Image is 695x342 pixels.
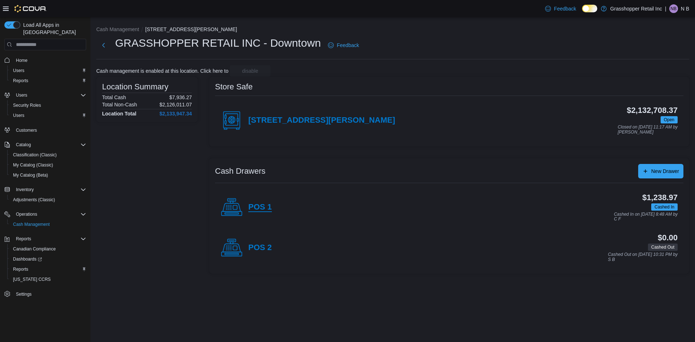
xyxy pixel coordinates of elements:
p: Cash management is enabled at this location. Click here to [96,68,228,74]
button: Reports [7,264,89,274]
a: Reports [10,76,31,85]
p: $2,126,011.07 [159,102,192,107]
a: [US_STATE] CCRS [10,275,54,284]
span: Reports [16,236,31,242]
img: Cova [14,5,47,12]
span: [US_STATE] CCRS [13,276,51,282]
span: Open [664,117,674,123]
span: Classification (Classic) [13,152,57,158]
h1: GRASSHOPPER RETAIL INC - Downtown [115,36,321,50]
a: Cash Management [10,220,52,229]
span: Catalog [16,142,31,148]
button: Home [1,55,89,65]
button: [STREET_ADDRESS][PERSON_NAME] [145,26,237,32]
button: Settings [1,289,89,299]
button: Cash Management [7,219,89,229]
button: Cash Management [96,26,139,32]
button: Canadian Compliance [7,244,89,254]
span: Cashed In [654,204,674,210]
span: Cashed In [651,203,678,211]
p: $7,936.27 [169,94,192,100]
span: Dashboards [13,256,42,262]
input: Dark Mode [582,5,597,12]
nav: An example of EuiBreadcrumbs [96,26,689,34]
button: Users [13,91,30,100]
span: Settings [16,291,31,297]
p: Grasshopper Retail Inc [610,4,662,13]
h3: $2,132,708.37 [627,106,678,115]
span: Reports [10,76,86,85]
span: Classification (Classic) [10,151,86,159]
a: My Catalog (Classic) [10,161,56,169]
button: Next [96,38,111,52]
button: Users [1,90,89,100]
button: Adjustments (Classic) [7,195,89,205]
span: Operations [16,211,37,217]
a: Customers [13,126,40,135]
span: Cash Management [10,220,86,229]
span: disable [242,67,258,75]
p: Closed on [DATE] 11:17 AM by [PERSON_NAME] [618,125,678,135]
a: Feedback [542,1,579,16]
span: Security Roles [10,101,86,110]
span: Open [661,116,678,123]
h4: Location Total [102,111,136,117]
span: Adjustments (Classic) [13,197,55,203]
h4: POS 1 [248,203,272,212]
span: Cashed Out [648,244,678,251]
span: Load All Apps in [GEOGRAPHIC_DATA] [20,21,86,36]
span: Home [16,58,28,63]
a: Security Roles [10,101,44,110]
button: Customers [1,125,89,135]
span: Inventory [13,185,86,194]
h3: Location Summary [102,83,168,91]
button: Users [7,110,89,121]
a: Dashboards [7,254,89,264]
span: Catalog [13,140,86,149]
h6: Total Non-Cash [102,102,137,107]
button: Inventory [13,185,37,194]
a: Users [10,66,27,75]
p: Cashed Out on [DATE] 10:31 PM by S B [608,252,678,262]
span: Canadian Compliance [10,245,86,253]
h6: Total Cash [102,94,126,100]
span: My Catalog (Beta) [10,171,86,180]
span: Users [10,111,86,120]
a: Classification (Classic) [10,151,60,159]
span: Customers [16,127,37,133]
button: [US_STATE] CCRS [7,274,89,284]
a: Feedback [325,38,362,52]
a: Dashboards [10,255,45,263]
button: Reports [1,234,89,244]
p: | [665,4,666,13]
span: Reports [13,266,28,272]
h3: Cash Drawers [215,167,265,176]
span: NB [670,4,677,13]
span: Users [13,113,24,118]
button: Inventory [1,185,89,195]
p: N B [681,4,689,13]
span: Cashed Out [651,244,674,250]
span: My Catalog (Beta) [13,172,48,178]
p: Cashed In on [DATE] 8:48 AM by C F [614,212,678,222]
button: My Catalog (Classic) [7,160,89,170]
a: Adjustments (Classic) [10,195,58,204]
span: Customers [13,126,86,135]
a: Home [13,56,30,65]
span: Users [13,91,86,100]
div: N B [669,4,678,13]
button: Users [7,66,89,76]
h3: $0.00 [658,233,678,242]
span: Cash Management [13,221,50,227]
button: Operations [13,210,40,219]
nav: Complex example [4,52,86,318]
button: Classification (Classic) [7,150,89,160]
span: Operations [13,210,86,219]
a: Reports [10,265,31,274]
h4: $2,133,947.34 [159,111,192,117]
span: Dashboards [10,255,86,263]
span: Settings [13,290,86,299]
span: Washington CCRS [10,275,86,284]
span: Canadian Compliance [13,246,56,252]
